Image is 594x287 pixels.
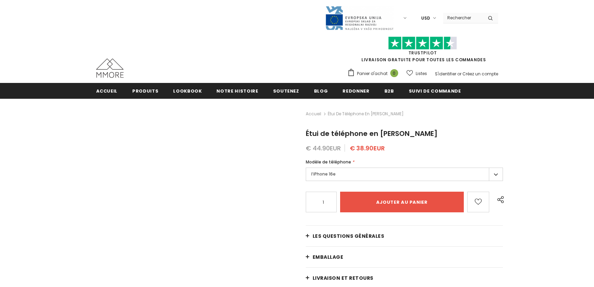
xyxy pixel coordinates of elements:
[273,83,299,98] a: soutenez
[306,110,321,118] a: Accueil
[409,88,461,94] span: Suivi de commande
[325,15,394,21] a: Javni Razpis
[306,226,503,246] a: Les questions générales
[273,88,299,94] span: soutenez
[132,83,158,98] a: Produits
[306,129,438,138] span: Étui de téléphone en [PERSON_NAME]
[390,69,398,77] span: 0
[408,50,437,56] a: TrustPilot
[96,59,124,78] img: Cas MMORE
[421,15,430,22] span: USD
[313,254,344,261] span: EMBALLAGE
[347,40,498,63] span: LIVRAISON GRATUITE POUR TOUTES LES COMMANDES
[406,67,427,79] a: Listes
[457,71,461,77] span: or
[384,88,394,94] span: B2B
[306,168,503,181] label: l’iPhone 16e
[435,71,456,77] a: S'identifier
[216,88,258,94] span: Notre histoire
[216,83,258,98] a: Notre histoire
[328,110,404,118] span: Étui de téléphone en [PERSON_NAME]
[173,83,202,98] a: Lookbook
[343,83,369,98] a: Redonner
[96,88,118,94] span: Accueil
[347,68,402,79] a: Panier d'achat 0
[173,88,202,94] span: Lookbook
[306,247,503,267] a: EMBALLAGE
[343,88,369,94] span: Redonner
[325,6,394,31] img: Javni Razpis
[350,144,385,152] span: € 38.90EUR
[314,88,328,94] span: Blog
[357,70,388,77] span: Panier d'achat
[96,83,118,98] a: Accueil
[306,159,351,165] span: Modèle de téléphone
[313,275,373,281] span: Livraison et retours
[314,83,328,98] a: Blog
[340,192,464,212] input: Ajouter au panier
[313,233,384,240] span: Les questions générales
[462,71,498,77] a: Créez un compte
[388,36,457,50] img: Faites confiance aux étoiles pilotes
[384,83,394,98] a: B2B
[443,13,483,23] input: Search Site
[409,83,461,98] a: Suivi de commande
[132,88,158,94] span: Produits
[306,144,341,152] span: € 44.90EUR
[416,70,427,77] span: Listes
